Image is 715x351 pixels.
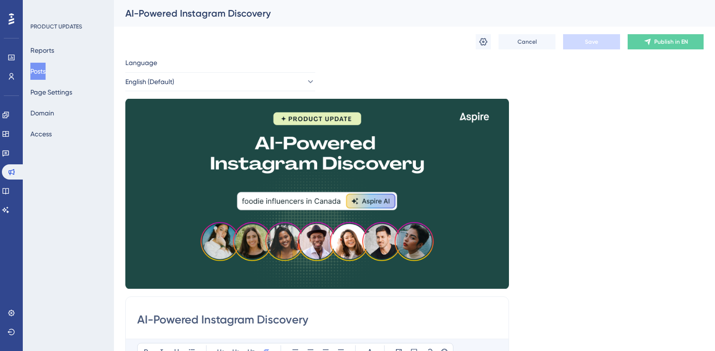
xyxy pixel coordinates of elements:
[30,23,82,30] div: PRODUCT UPDATES
[125,72,315,91] button: English (Default)
[628,34,704,49] button: Publish in EN
[125,7,680,20] div: AI-Powered Instagram Discovery
[654,38,688,46] span: Publish in EN
[30,84,72,101] button: Page Settings
[499,34,555,49] button: Cancel
[517,38,537,46] span: Cancel
[30,42,54,59] button: Reports
[125,99,509,289] img: file-1759264133863.png
[30,125,52,142] button: Access
[125,76,174,87] span: English (Default)
[585,38,598,46] span: Save
[563,34,620,49] button: Save
[137,312,497,327] input: Post Title
[30,104,54,122] button: Domain
[30,63,46,80] button: Posts
[125,57,157,68] span: Language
